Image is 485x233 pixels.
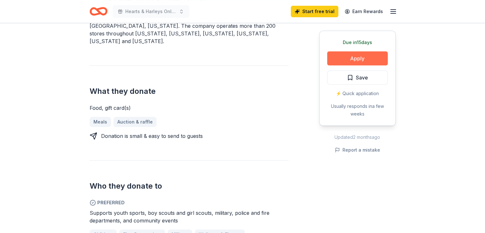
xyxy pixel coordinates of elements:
span: Save [356,73,368,82]
span: Preferred [90,199,289,207]
button: Report a mistake [335,146,380,154]
div: Usually responds in a few weeks [327,102,388,118]
button: Hearts & Harleys Online Telethon and Chinese Auction [113,5,189,18]
button: Apply [327,51,388,65]
div: Royal Farms is a privately owned chain of convenience stores headquartered in [GEOGRAPHIC_DATA], ... [90,14,289,45]
div: ⚡️ Quick application [327,90,388,97]
a: Meals [90,117,111,127]
a: Start free trial [291,6,338,17]
div: Updated 2 months ago [319,133,396,141]
span: Hearts & Harleys Online Telethon and Chinese Auction [125,8,176,15]
span: Supports youth sports, boy scouts and girl scouts, military, police and fire departments, and com... [90,210,269,224]
a: Home [90,4,107,19]
div: Due in 15 days [327,39,388,46]
a: Auction & raffle [114,117,157,127]
a: Earn Rewards [341,6,387,17]
h2: Who they donate to [90,181,289,191]
h2: What they donate [90,86,289,96]
div: Donation is small & easy to send to guests [101,132,203,140]
div: Food, gift card(s) [90,104,289,112]
button: Save [327,71,388,85]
